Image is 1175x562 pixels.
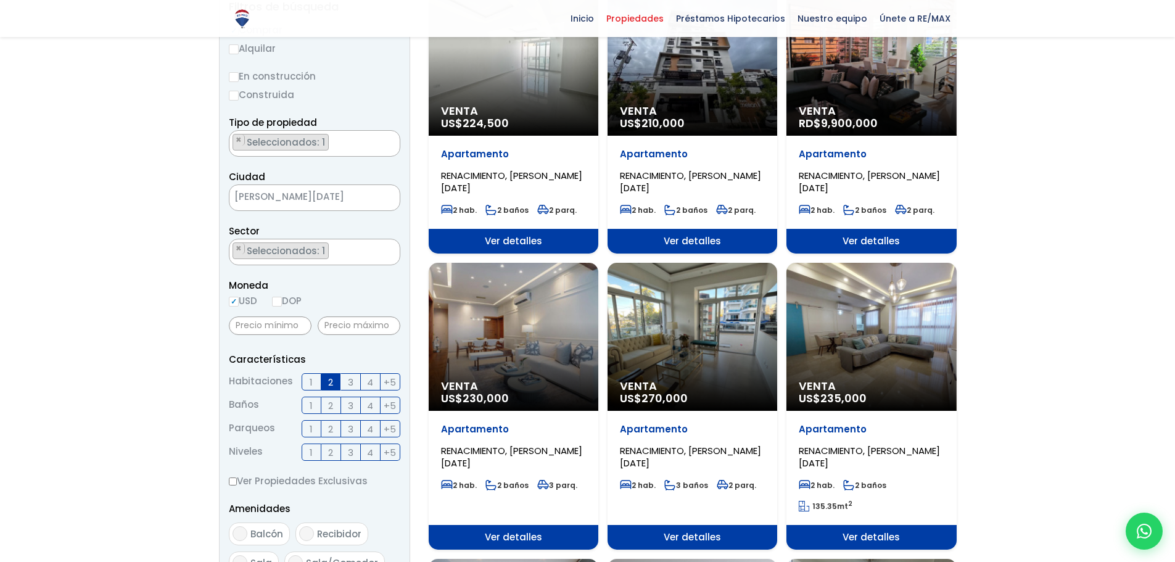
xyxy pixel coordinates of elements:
[384,374,396,390] span: +5
[369,188,387,208] button: Remove all items
[229,293,257,308] label: USD
[463,115,509,131] span: 224,500
[386,134,394,146] button: Remove all items
[641,391,688,406] span: 270,000
[367,421,373,437] span: 4
[229,420,275,437] span: Parqueos
[664,480,708,490] span: 3 baños
[310,374,313,390] span: 1
[348,421,353,437] span: 3
[229,225,260,238] span: Sector
[485,480,529,490] span: 2 baños
[310,445,313,460] span: 1
[229,170,265,183] span: Ciudad
[641,115,685,131] span: 210,000
[229,239,236,266] textarea: Search
[229,501,400,516] p: Amenidades
[318,316,400,335] input: Precio máximo
[620,391,688,406] span: US$
[441,444,582,469] span: RENACIMIENTO, [PERSON_NAME][DATE]
[229,397,259,414] span: Baños
[229,116,317,129] span: Tipo de propiedad
[441,115,509,131] span: US$
[229,444,263,461] span: Niveles
[608,229,777,254] span: Ver detalles
[328,421,333,437] span: 2
[229,131,236,157] textarea: Search
[620,480,656,490] span: 2 hab.
[463,391,509,406] span: 230,000
[384,445,396,460] span: +5
[820,391,867,406] span: 235,000
[387,243,393,254] span: ×
[229,297,239,307] input: USD
[236,243,242,254] span: ×
[895,205,934,215] span: 2 parq.
[843,480,886,490] span: 2 baños
[245,244,328,257] span: Seleccionados: 1
[441,391,509,406] span: US$
[799,169,940,194] span: RENACIMIENTO, [PERSON_NAME][DATE]
[229,41,400,56] label: Alquilar
[367,374,373,390] span: 4
[799,480,835,490] span: 2 hab.
[381,192,387,204] span: ×
[485,205,529,215] span: 2 baños
[441,148,586,160] p: Apartamento
[229,72,239,82] input: En construcción
[229,44,239,54] input: Alquilar
[441,105,586,117] span: Venta
[348,374,353,390] span: 3
[799,391,867,406] span: US$
[812,501,837,511] span: 135.35
[620,380,765,392] span: Venta
[821,115,878,131] span: 9,900,000
[848,499,852,508] sup: 2
[608,263,777,550] a: Venta US$270,000 Apartamento RENACIMIENTO, [PERSON_NAME][DATE] 2 hab. 3 baños 2 parq. Ver detalles
[537,480,577,490] span: 3 parq.
[441,480,477,490] span: 2 hab.
[620,205,656,215] span: 2 hab.
[786,525,956,550] span: Ver detalles
[384,398,396,413] span: +5
[799,501,852,511] span: mt
[299,526,314,541] input: Recibidor
[233,526,247,541] input: Balcón
[236,134,242,146] span: ×
[799,148,944,160] p: Apartamento
[367,445,373,460] span: 4
[233,134,245,146] button: Remove item
[229,184,400,211] span: SANTO DOMINGO DE GUZMÁN
[233,134,329,151] li: APARTAMENTO
[799,423,944,436] p: Apartamento
[786,229,956,254] span: Ver detalles
[386,242,394,255] button: Remove all items
[328,398,333,413] span: 2
[786,263,956,550] a: Venta US$235,000 Apartamento RENACIMIENTO, [PERSON_NAME][DATE] 2 hab. 2 baños 135.35mt2 Ver detalles
[229,477,237,486] input: Ver Propiedades Exclusivas
[600,9,670,28] span: Propiedades
[716,205,756,215] span: 2 parq.
[348,445,353,460] span: 3
[441,380,586,392] span: Venta
[229,373,293,391] span: Habitaciones
[620,115,685,131] span: US$
[250,527,283,540] span: Balcón
[799,444,940,469] span: RENACIMIENTO, [PERSON_NAME][DATE]
[620,148,765,160] p: Apartamento
[799,380,944,392] span: Venta
[387,134,393,146] span: ×
[799,115,878,131] span: RD$
[310,421,313,437] span: 1
[564,9,600,28] span: Inicio
[317,527,361,540] span: Recibidor
[348,398,353,413] span: 3
[229,278,400,293] span: Moneda
[843,205,886,215] span: 2 baños
[229,316,311,335] input: Precio mínimo
[229,68,400,84] label: En construcción
[272,293,302,308] label: DOP
[873,9,957,28] span: Únete a RE/MAX
[245,136,328,149] span: Seleccionados: 1
[229,352,400,367] p: Características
